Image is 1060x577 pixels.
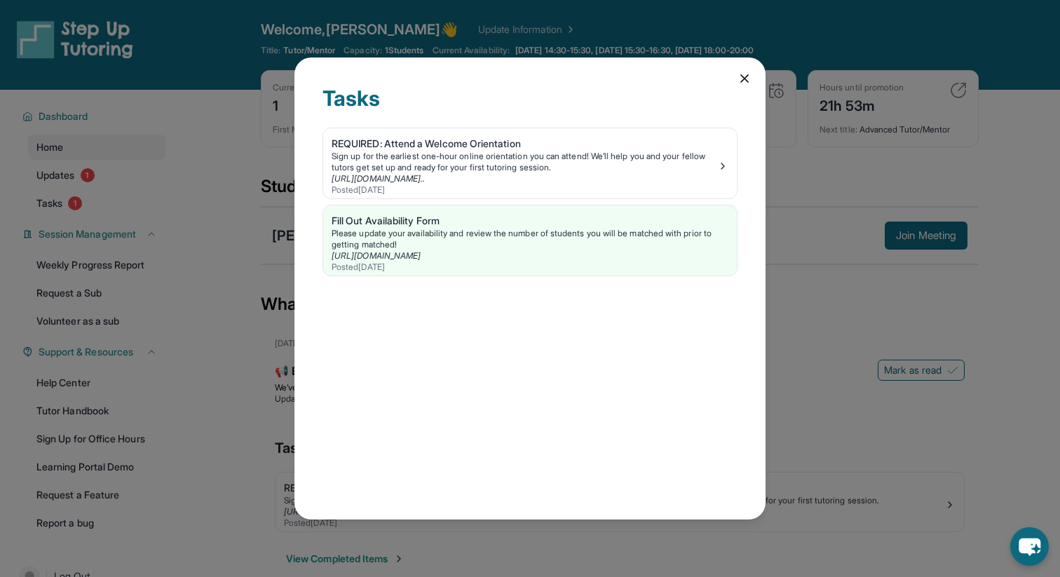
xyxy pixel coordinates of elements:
a: Fill Out Availability FormPlease update your availability and review the number of students you w... [323,205,737,276]
div: Please update your availability and review the number of students you will be matched with prior ... [332,228,728,250]
div: Tasks [322,86,738,128]
button: chat-button [1010,527,1049,566]
a: REQUIRED: Attend a Welcome OrientationSign up for the earliest one-hour online orientation you ca... [323,128,737,198]
div: Fill Out Availability Form [332,214,728,228]
a: [URL][DOMAIN_NAME].. [332,173,425,184]
a: [URL][DOMAIN_NAME] [332,250,421,261]
div: Posted [DATE] [332,262,728,273]
div: Sign up for the earliest one-hour online orientation you can attend! We’ll help you and your fell... [332,151,717,173]
div: Posted [DATE] [332,184,717,196]
div: REQUIRED: Attend a Welcome Orientation [332,137,717,151]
